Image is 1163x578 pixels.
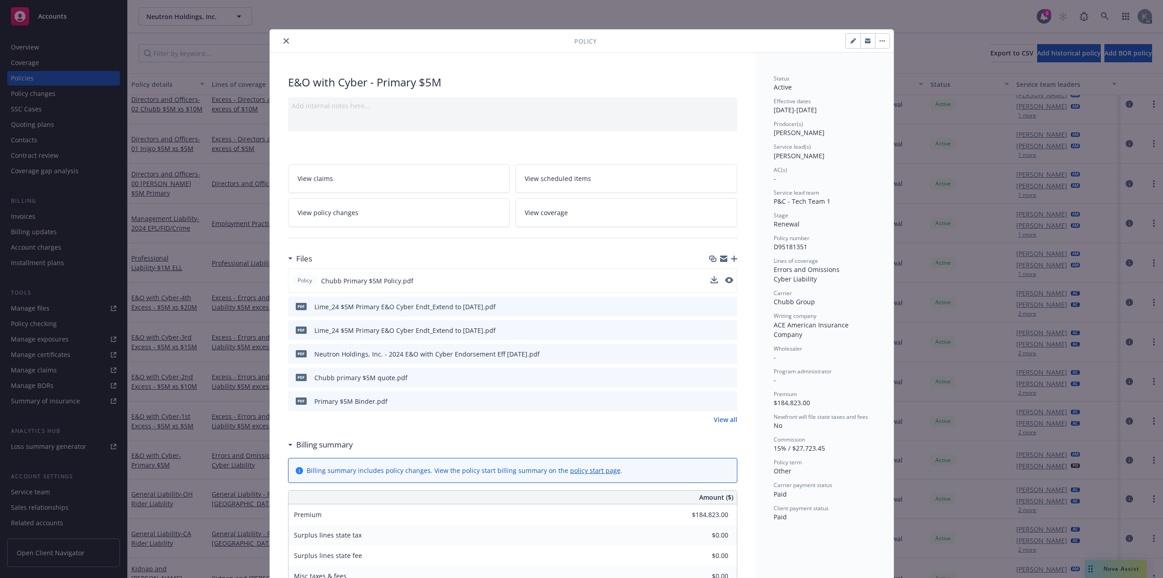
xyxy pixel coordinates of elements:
[774,197,830,206] span: P&C - Tech Team 1
[774,257,818,265] span: Lines of coverage
[321,276,413,286] span: Chubb Primary $5M Policy.pdf
[314,397,388,406] div: Primary $5M Binder.pdf
[525,174,591,183] span: View scheduled items
[774,504,829,512] span: Client payment status
[726,397,734,406] button: preview file
[774,490,787,498] span: Paid
[675,528,734,542] input: 0.00
[774,174,776,183] span: -
[774,242,807,251] span: D95181351
[294,531,362,539] span: Surplus lines state tax
[515,164,737,193] a: View scheduled items
[774,467,791,475] span: Other
[296,439,353,451] h3: Billing summary
[314,349,540,359] div: Neutron Holdings, Inc. - 2024 E&O with Cyber Endorsement Eff [DATE].pdf
[296,350,307,357] span: pdf
[675,549,734,563] input: 0.00
[774,97,875,115] div: [DATE] - [DATE]
[774,398,810,407] span: $184,823.00
[298,174,333,183] span: View claims
[307,466,622,475] div: Billing summary includes policy changes. View the policy start billing summary on the .
[774,128,825,137] span: [PERSON_NAME]
[725,276,733,286] button: preview file
[298,208,358,217] span: View policy changes
[774,120,803,128] span: Producer(s)
[774,211,788,219] span: Stage
[774,390,797,398] span: Premium
[774,143,811,151] span: Service lead(s)
[726,326,734,335] button: preview file
[726,349,734,359] button: preview file
[525,208,568,217] span: View coverage
[774,436,805,443] span: Commission
[774,321,850,339] span: ACE American Insurance Company
[711,397,718,406] button: download file
[774,151,825,160] span: [PERSON_NAME]
[774,274,875,284] div: Cyber Liability
[292,101,734,111] div: Add internal notes here...
[574,36,596,46] span: Policy
[711,276,718,286] button: download file
[774,421,782,430] span: No
[288,439,353,451] div: Billing summary
[675,508,734,522] input: 0.00
[699,493,733,502] span: Amount ($)
[515,198,737,227] a: View coverage
[774,367,832,375] span: Program administrator
[774,376,776,384] span: -
[281,35,292,46] button: close
[711,302,718,312] button: download file
[711,349,718,359] button: download file
[288,198,510,227] a: View policy changes
[570,466,621,475] a: policy start page
[711,276,718,283] button: download file
[774,297,815,306] span: Chubb Group
[774,513,787,521] span: Paid
[296,397,307,404] span: pdf
[774,345,802,352] span: Wholesaler
[774,83,792,91] span: Active
[774,458,802,466] span: Policy term
[726,302,734,312] button: preview file
[296,374,307,381] span: pdf
[294,510,322,519] span: Premium
[726,373,734,382] button: preview file
[296,303,307,310] span: pdf
[774,97,811,105] span: Effective dates
[296,276,314,285] span: Policy
[774,189,819,196] span: Service lead team
[725,277,733,283] button: preview file
[288,164,510,193] a: View claims
[774,481,832,489] span: Carrier payment status
[294,551,362,560] span: Surplus lines state fee
[314,373,408,382] div: Chubb primary $5M quote.pdf
[314,326,496,335] div: Lime_24 $5M Primary E&O Cyber Endt_Extend to [DATE].pdf
[774,166,787,174] span: AC(s)
[774,75,790,82] span: Status
[774,234,810,242] span: Policy number
[774,265,875,274] div: Errors and Omissions
[774,413,868,421] span: Newfront will file state taxes and fees
[288,253,312,265] div: Files
[774,312,816,320] span: Writing company
[296,327,307,333] span: pdf
[774,353,776,362] span: -
[774,444,825,452] span: 15% / $27,723.45
[296,253,312,265] h3: Files
[711,326,718,335] button: download file
[314,302,496,312] div: Lime_24 $5M Primary E&O Cyber Endt_Extend to [DATE].pdf
[714,415,737,424] a: View all
[774,220,800,228] span: Renewal
[711,373,718,382] button: download file
[774,289,792,297] span: Carrier
[288,75,737,90] div: E&O with Cyber - Primary $5M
